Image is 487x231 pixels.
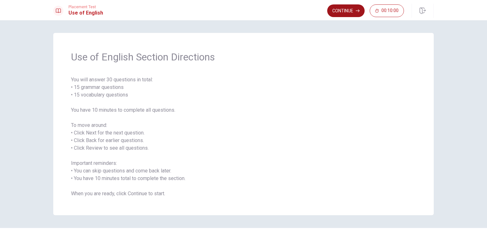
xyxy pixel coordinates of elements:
[68,9,103,17] h1: Use of English
[381,8,399,13] span: 00:10:00
[327,4,365,17] button: Continue
[71,51,416,63] span: Use of English Section Directions
[71,76,416,197] span: You will answer 30 questions in total: • 15 grammar questions • 15 vocabulary questions You have ...
[68,5,103,9] span: Placement Test
[370,4,404,17] button: 00:10:00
